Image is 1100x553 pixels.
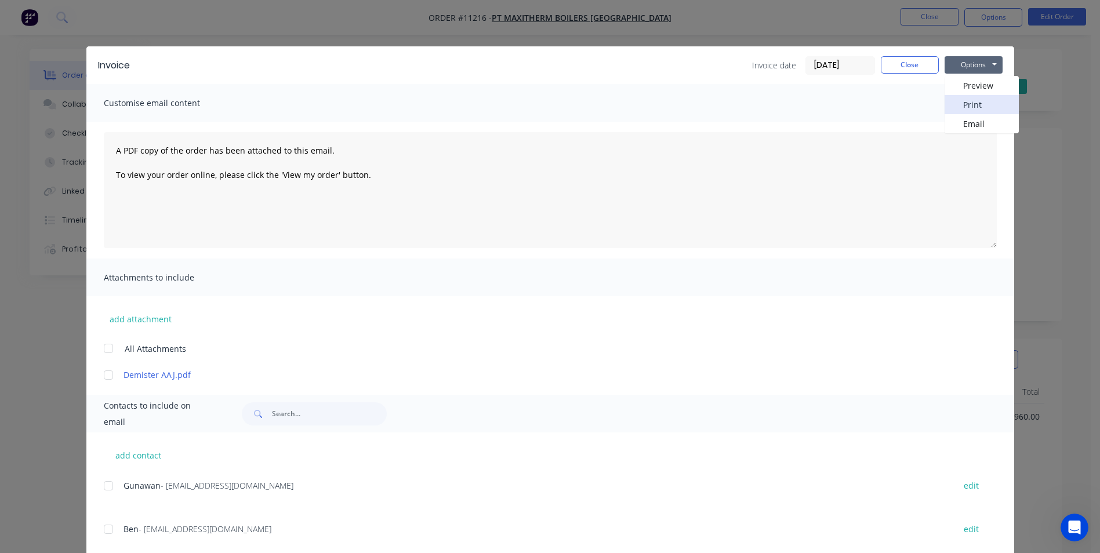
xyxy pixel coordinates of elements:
[957,478,986,493] button: edit
[139,523,271,534] span: - [EMAIL_ADDRESS][DOMAIN_NAME]
[161,480,293,491] span: - [EMAIL_ADDRESS][DOMAIN_NAME]
[98,59,130,72] div: Invoice
[272,402,387,425] input: Search...
[1061,514,1088,541] iframe: Intercom live chat
[104,95,231,111] span: Customise email content
[104,132,997,248] textarea: A PDF copy of the order has been attached to this email. To view your order online, please click ...
[945,76,1019,95] button: Preview
[945,95,1019,114] button: Print
[104,310,177,328] button: add attachment
[104,398,213,430] span: Contacts to include on email
[957,521,986,537] button: edit
[124,523,139,534] span: Ben
[124,369,943,381] a: Demister AAJ.pdf
[945,56,1003,74] button: Options
[104,270,231,286] span: Attachments to include
[124,480,161,491] span: Gunawan
[752,59,796,71] span: Invoice date
[945,114,1019,133] button: Email
[104,446,173,464] button: add contact
[125,343,186,355] span: All Attachments
[881,56,939,74] button: Close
